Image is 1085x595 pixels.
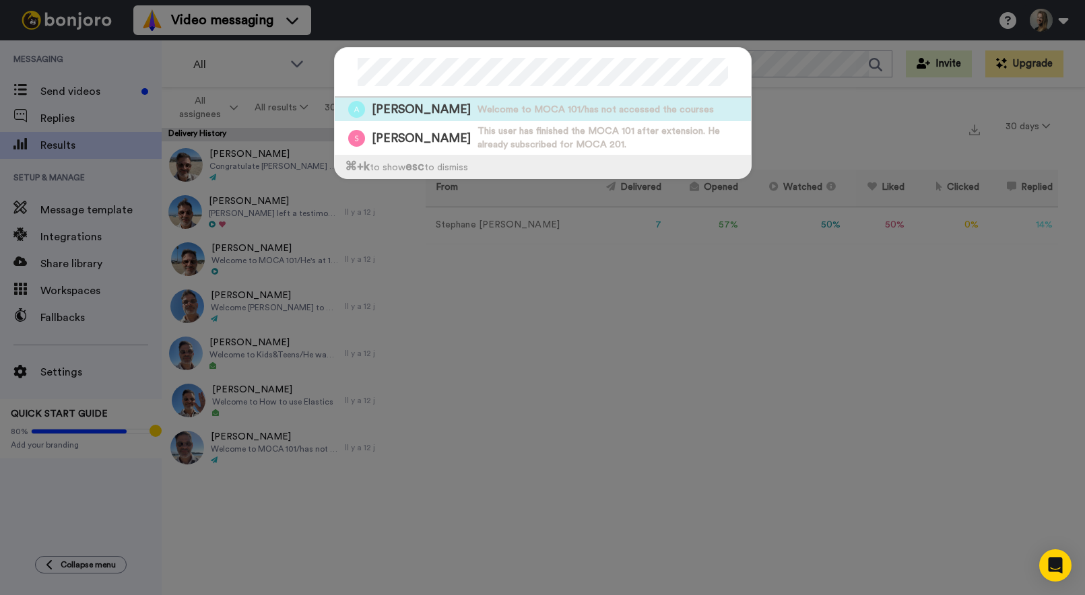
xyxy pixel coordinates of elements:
[335,98,751,121] a: Image of Andi Deda[PERSON_NAME]Welcome to MOCA 101/has not accessed the courses
[405,161,424,172] span: esc
[372,101,471,118] span: [PERSON_NAME]
[348,101,365,118] img: Image of Andi Deda
[1039,549,1072,582] div: Open Intercom Messenger
[372,130,471,147] span: [PERSON_NAME]
[478,125,751,151] span: This user has finished the MOCA 101 after extension. He already subscribed for MOCA 201.
[348,130,365,147] img: Image of Shpetim Deda
[335,155,751,178] div: to show to dismiss
[335,121,751,155] a: Image of Shpetim Deda[PERSON_NAME]This user has finished the MOCA 101 after extension. He already...
[478,103,714,116] span: Welcome to MOCA 101/has not accessed the courses
[345,161,370,172] span: ⌘ +k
